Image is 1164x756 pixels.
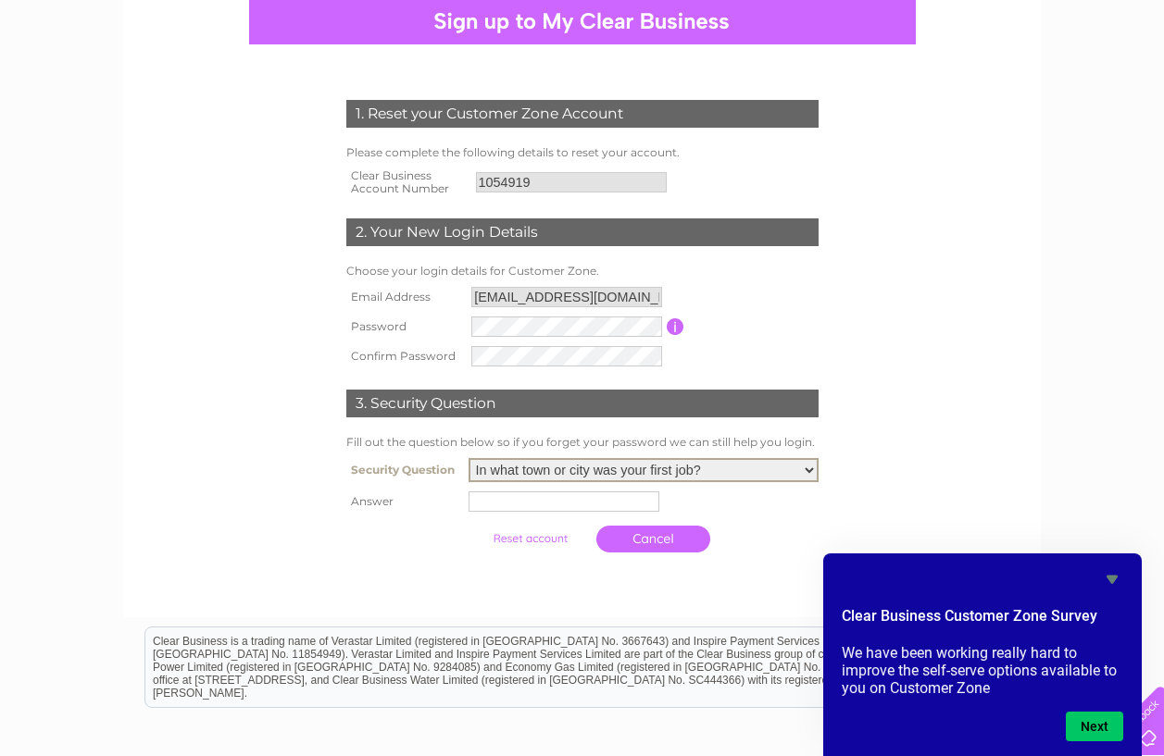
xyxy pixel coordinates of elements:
div: Clear Business is a trading name of Verastar Limited (registered in [GEOGRAPHIC_DATA] No. 3667643... [145,10,1020,90]
div: 2. Your New Login Details [346,218,819,246]
th: Email Address [342,282,468,312]
th: Password [342,312,468,341]
div: 3. Security Question [346,390,819,417]
div: 1. Reset your Customer Zone Account [346,100,819,128]
p: We have been working really hard to improve the self-serve options available to you on Customer Zone [842,644,1123,697]
a: Contact [1108,79,1153,93]
a: Water [905,79,940,93]
th: Security Question [342,453,464,487]
h2: Clear Business Customer Zone Survey [842,605,1123,637]
a: Cancel [596,526,710,552]
th: Clear Business Account Number [342,164,471,201]
a: Blog [1070,79,1096,93]
a: Telecoms [1003,79,1058,93]
input: Information [667,318,684,335]
th: Answer [342,487,464,516]
td: Fill out the question below so if you forget your password we can still help you login. [342,431,823,453]
div: Clear Business Customer Zone Survey [842,568,1123,741]
a: Energy [951,79,992,93]
img: logo.png [41,48,135,105]
td: Choose your login details for Customer Zone. [342,260,823,282]
td: Please complete the following details to reset your account. [342,142,823,164]
a: 0333 014 3131 [815,9,943,32]
input: Submit [473,526,587,552]
button: Hide survey [1101,568,1123,590]
th: Confirm Password [342,341,468,371]
button: Next question [1066,712,1123,741]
